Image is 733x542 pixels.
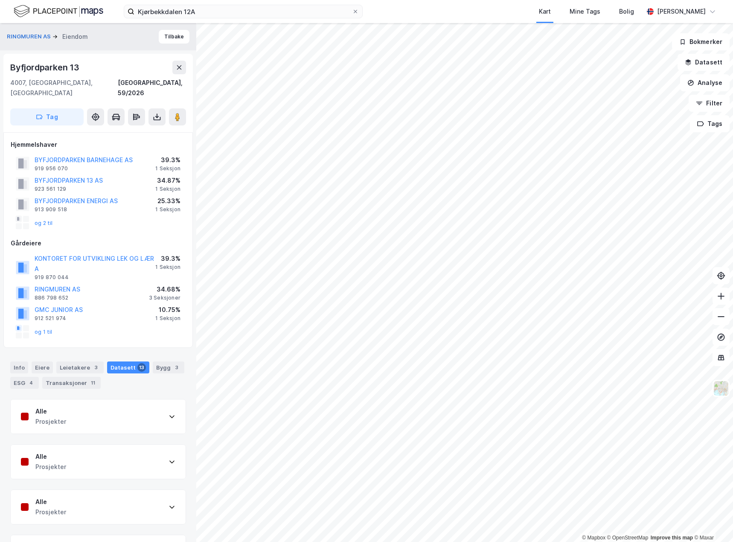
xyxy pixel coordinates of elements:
[14,4,103,19] img: logo.f888ab2527a4732fd821a326f86c7f29.svg
[11,238,186,248] div: Gårdeiere
[35,165,68,172] div: 919 956 070
[155,175,180,186] div: 34.87%
[35,452,66,462] div: Alle
[42,377,101,389] div: Transaksjoner
[107,361,149,373] div: Datasett
[582,535,605,541] a: Mapbox
[35,417,66,427] div: Prosjekter
[35,507,66,517] div: Prosjekter
[35,274,69,281] div: 919 870 044
[657,6,706,17] div: [PERSON_NAME]
[155,315,180,322] div: 1 Seksjon
[35,294,68,301] div: 886 798 652
[690,501,733,542] iframe: Chat Widget
[35,186,66,192] div: 923 561 129
[539,6,551,17] div: Kart
[32,361,53,373] div: Eiere
[155,305,180,315] div: 10.75%
[155,264,180,271] div: 1 Seksjon
[10,78,118,98] div: 4007, [GEOGRAPHIC_DATA], [GEOGRAPHIC_DATA]
[35,497,66,507] div: Alle
[92,363,100,372] div: 3
[155,165,180,172] div: 1 Seksjon
[155,155,180,165] div: 39.3%
[89,379,97,387] div: 11
[7,32,52,41] button: RINGMUREN AS
[149,284,180,294] div: 34.68%
[35,206,67,213] div: 913 909 518
[27,379,35,387] div: 4
[155,206,180,213] div: 1 Seksjon
[153,361,184,373] div: Bygg
[570,6,600,17] div: Mine Tags
[159,30,189,44] button: Tilbake
[35,462,66,472] div: Prosjekter
[689,95,730,112] button: Filter
[172,363,181,372] div: 3
[607,535,649,541] a: OpenStreetMap
[619,6,634,17] div: Bolig
[62,32,88,42] div: Eiendom
[149,294,180,301] div: 3 Seksjoner
[10,377,39,389] div: ESG
[672,33,730,50] button: Bokmerker
[678,54,730,71] button: Datasett
[155,254,180,264] div: 39.3%
[11,140,186,150] div: Hjemmelshaver
[35,406,66,417] div: Alle
[134,5,352,18] input: Søk på adresse, matrikkel, gårdeiere, leietakere eller personer
[713,380,729,396] img: Z
[137,363,146,372] div: 13
[118,78,186,98] div: [GEOGRAPHIC_DATA], 59/2026
[56,361,104,373] div: Leietakere
[155,196,180,206] div: 25.33%
[10,361,28,373] div: Info
[651,535,693,541] a: Improve this map
[10,108,84,125] button: Tag
[690,115,730,132] button: Tags
[35,315,66,322] div: 912 521 974
[680,74,730,91] button: Analyse
[155,186,180,192] div: 1 Seksjon
[10,61,81,74] div: Byfjordparken 13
